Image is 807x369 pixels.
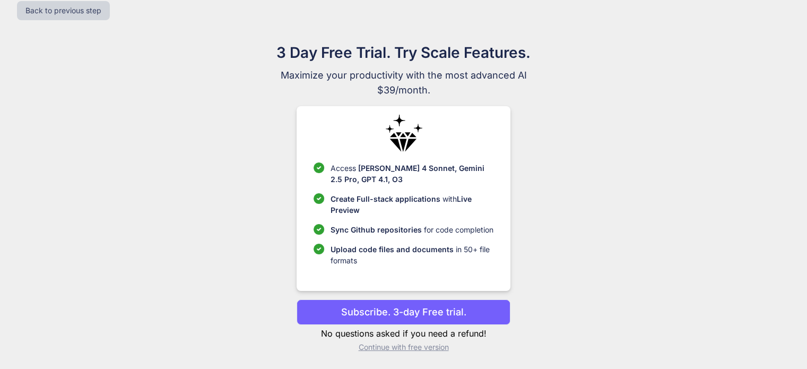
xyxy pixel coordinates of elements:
[331,245,454,254] span: Upload code files and documents
[331,164,484,184] span: [PERSON_NAME] 4 Sonnet, Gemini 2.5 Pro, GPT 4.1, O3
[297,342,510,353] p: Continue with free version
[331,162,493,185] p: Access
[314,193,324,204] img: checklist
[331,244,493,266] p: in 50+ file formats
[297,327,510,340] p: No questions asked if you need a refund!
[331,194,442,203] span: Create Full-stack applications
[331,224,493,235] p: for code completion
[314,224,324,235] img: checklist
[297,299,510,325] button: Subscribe. 3-day Free trial.
[331,193,493,216] p: with
[17,1,110,20] button: Back to previous step
[314,162,324,173] img: checklist
[225,68,582,83] span: Maximize your productivity with the most advanced AI
[225,83,582,98] span: $39/month.
[225,41,582,64] h1: 3 Day Free Trial. Try Scale Features.
[331,225,422,234] span: Sync Github repositories
[341,305,466,319] p: Subscribe. 3-day Free trial.
[314,244,324,254] img: checklist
